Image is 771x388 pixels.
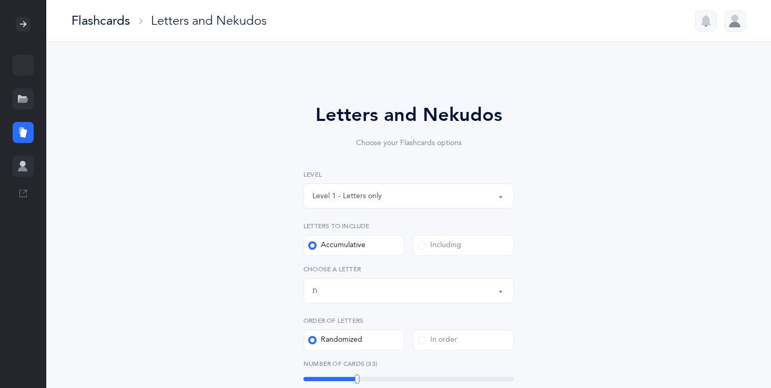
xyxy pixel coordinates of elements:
label: Number of Cards (33) [303,359,514,369]
div: In order [418,335,457,345]
div: Accumulative [308,240,366,251]
label: Choose a letter [303,264,514,274]
div: Letters and Nekudos [274,101,543,129]
div: Including [418,240,461,251]
div: Randomized [308,335,362,345]
button: Level 1 - Letters only [303,183,514,209]
div: Choose your Flashcards options [274,138,543,149]
label: Order of letters [303,316,514,325]
button: ת [303,278,514,303]
label: Letters to include [303,221,514,231]
div: Level 1 - Letters only [312,191,382,202]
div: ת [312,285,317,297]
label: Level [303,170,514,179]
div: Letters and Nekudos [151,12,267,29]
div: Flashcards [72,12,130,29]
